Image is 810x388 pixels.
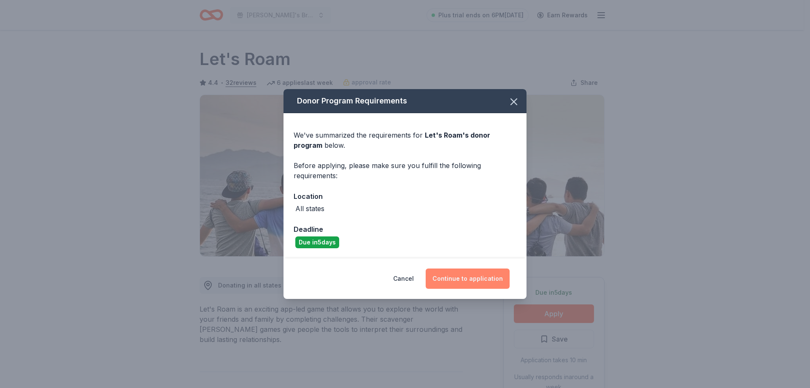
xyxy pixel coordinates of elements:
[393,269,414,289] button: Cancel
[294,191,516,202] div: Location
[294,160,516,181] div: Before applying, please make sure you fulfill the following requirements:
[283,89,526,113] div: Donor Program Requirements
[294,224,516,235] div: Deadline
[426,269,510,289] button: Continue to application
[295,236,339,248] div: Due in 5 days
[295,203,324,214] div: All states
[294,130,516,150] div: We've summarized the requirements for below.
